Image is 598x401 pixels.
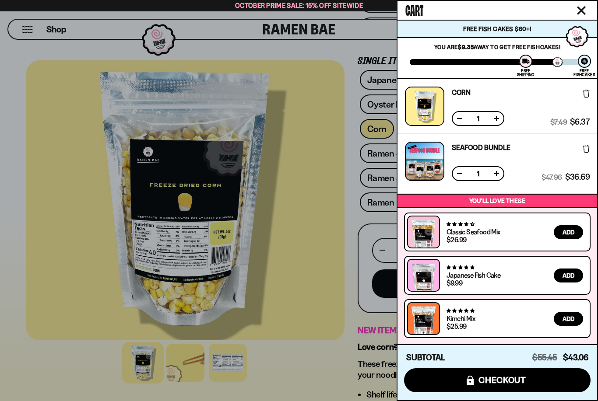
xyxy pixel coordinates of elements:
[447,265,474,270] span: 4.77 stars
[447,227,500,236] a: Classic Seafood Mix
[554,268,583,282] button: Add
[458,43,474,50] strong: $9.35
[575,4,588,17] button: Close cart
[550,118,567,126] span: $7.49
[463,25,531,33] span: Free Fish Cakes $60+!
[447,314,475,323] a: Kimchi Mix
[452,89,471,96] a: Corn
[573,69,595,77] div: Free Fishcakes
[563,272,574,279] span: Add
[565,173,590,181] span: $36.69
[563,316,574,322] span: Add
[447,279,462,286] div: $9.99
[542,173,562,181] span: $47.96
[471,115,485,122] span: 1
[554,225,583,239] button: Add
[563,352,588,363] span: $43.06
[554,312,583,326] button: Add
[235,1,363,10] span: October Prime Sale: 15% off Sitewide
[447,236,466,243] div: $26.99
[447,271,500,279] a: Japanese Fish Cake
[447,323,466,330] div: $25.99
[406,353,445,362] h4: Subtotal
[400,197,595,205] p: You’ll love these
[404,368,591,392] button: checkout
[405,0,423,18] span: Cart
[517,69,534,77] div: Free Shipping
[471,170,485,177] span: 1
[563,229,574,235] span: Add
[447,221,474,227] span: 4.68 stars
[532,352,557,363] span: $55.45
[478,375,526,385] span: checkout
[447,308,474,314] span: 4.76 stars
[452,144,510,151] a: Seafood Bundle
[410,43,585,50] p: You are away to get Free Fishcakes!
[570,118,590,126] span: $6.37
